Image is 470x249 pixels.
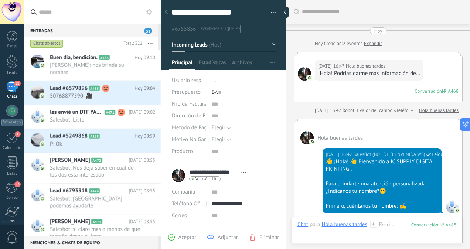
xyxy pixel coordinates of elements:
[142,37,158,50] button: Más
[454,208,460,213] img: com.amocrm.amocrmwa.svg
[134,133,155,140] span: Hoy 08:59
[212,134,231,146] button: Elegir
[24,50,161,81] a: Buen día, bendición. A483 Hoy 09:10 [PERSON_NAME]: nos brinda su nombre
[1,146,23,150] div: Calendario
[129,218,155,225] span: [DATE] 08:55
[259,234,279,241] span: Eliminar
[40,117,45,123] img: com.amocrm.amocrmwa.svg
[1,94,23,99] div: Chats
[1,171,23,176] div: Listas
[50,157,90,164] span: [PERSON_NAME]
[172,89,201,96] span: Presupuesto
[99,55,110,60] span: A483
[1,195,23,200] div: Correo
[24,153,161,183] a: [PERSON_NAME] A472 [DATE] 08:55 Salesbot: Nos deja saber en cual de los dos esta interesado
[50,187,88,195] span: Lead #6793318
[50,164,141,178] span: Salesbot: Nos deja saber en cual de los dos esta interesado
[326,202,439,210] div: Primero, cuéntanos tu nombre: ✍️
[315,40,324,47] div: Hoy
[307,75,312,81] img: com.amocrm.amocrmwa.svg
[326,180,439,195] div: Para brindarte una atención personalizada ¿Indícanos tu nombre?😊
[281,7,289,18] div: Ocultar
[172,86,206,98] div: Presupuesto
[315,40,382,47] div: Creación:
[172,200,210,207] span: Teléfono Oficina
[212,136,225,143] span: Elegir
[178,234,196,241] span: Aceptar
[172,101,207,107] span: Nro de Factura
[318,62,346,70] div: [DATE] 16:47
[172,137,216,142] span: Motivo No Ganado
[129,157,155,164] span: [DATE] 08:55
[432,151,443,158] span: Leído
[50,218,90,225] span: [PERSON_NAME]
[411,222,456,228] div: 468
[172,149,193,154] span: Producto
[14,181,21,187] span: 93
[24,236,158,249] div: Menciones & Chats de equipo
[172,125,210,130] span: Método de Pago
[40,196,45,201] img: com.amocrm.amocrmwa.svg
[212,86,276,98] div: B/.
[346,62,385,70] span: Hola buenas tardes
[129,109,155,116] span: [DATE] 09:02
[50,195,141,209] span: Salesbot: [GEOGRAPHIC_DATA] podemos ayudarle
[1,71,23,75] div: Leads
[89,188,100,193] span: A474
[24,105,161,129] a: les envié un DTF YADA PROMO A471 [DATE] 09:02 Salesbot: Listo
[364,40,382,47] a: Expandir
[354,107,416,114] span: El valor del campo «Teléfono»
[172,198,206,210] button: Teléfono Oficina
[40,166,45,171] img: com.amocrm.amocrmwa.svg
[300,131,314,144] span: Hola buenas tardes
[198,59,226,70] span: Estadísticas
[30,39,63,48] div: Chats abiertos
[24,129,161,153] a: Lead #5249868 A188 Hoy 08:59 P: Ok
[89,86,100,91] span: A435
[50,92,141,99] span: 50768877590: 🎥
[310,221,320,228] span: para
[343,107,354,113] span: Robot
[172,210,187,222] button: Correo
[298,67,311,81] span: Hola buenas tardes
[89,134,100,139] span: A188
[120,40,142,47] div: Total: 321
[318,70,420,77] div: ¡Hola! Podrías darme más información de...
[201,26,240,31] span: #agregar etiquetas
[15,131,21,137] span: 1
[195,177,218,181] span: WhatsApp Lite
[144,28,152,34] span: 51
[172,212,187,219] span: Correo
[442,88,459,94] div: № A468
[310,139,315,144] img: com.amocrm.amocrmwa.svg
[1,119,23,126] div: WhatsApp
[50,140,141,147] span: P: Ok
[172,75,206,86] div: Usuario resp.
[326,151,354,158] div: [DATE] 16:47
[212,77,216,84] span: ...
[172,25,196,33] span: #6755856
[212,124,225,131] span: Elegir
[134,85,155,92] span: Hoy 09:04
[40,63,45,68] img: com.amocrm.amocrmwa.svg
[24,214,161,245] a: [PERSON_NAME] A473 [DATE] 08:55 Salesbot: si claro mas o menos de que tamaño desea el forro
[14,81,20,86] span: 51
[50,116,141,123] span: Salesbot: Listo
[218,234,238,241] span: Adjuntar
[50,133,88,140] span: Lead #5249868
[315,107,343,114] div: [DATE] 16:47
[212,122,231,134] button: Elegir
[50,85,88,92] span: Lead #6579896
[317,134,363,141] span: Hola buenas tardes
[172,134,206,146] div: Motivo No Ganado
[40,141,45,147] img: com.amocrm.amocrmwa.svg
[105,110,115,115] span: A471
[445,200,459,213] span: SalesBot
[419,107,459,114] a: Hola buenas tardes
[326,158,439,173] div: 👋 ¡Hola! 👋 Bienvenido a JC SUPPLY DIGITAL PRINTING .
[415,88,442,94] div: Conversación
[374,27,382,34] div: Hoy
[1,44,23,49] div: Panel
[172,113,216,119] span: Dirección de Envío
[343,40,362,47] span: 2 eventos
